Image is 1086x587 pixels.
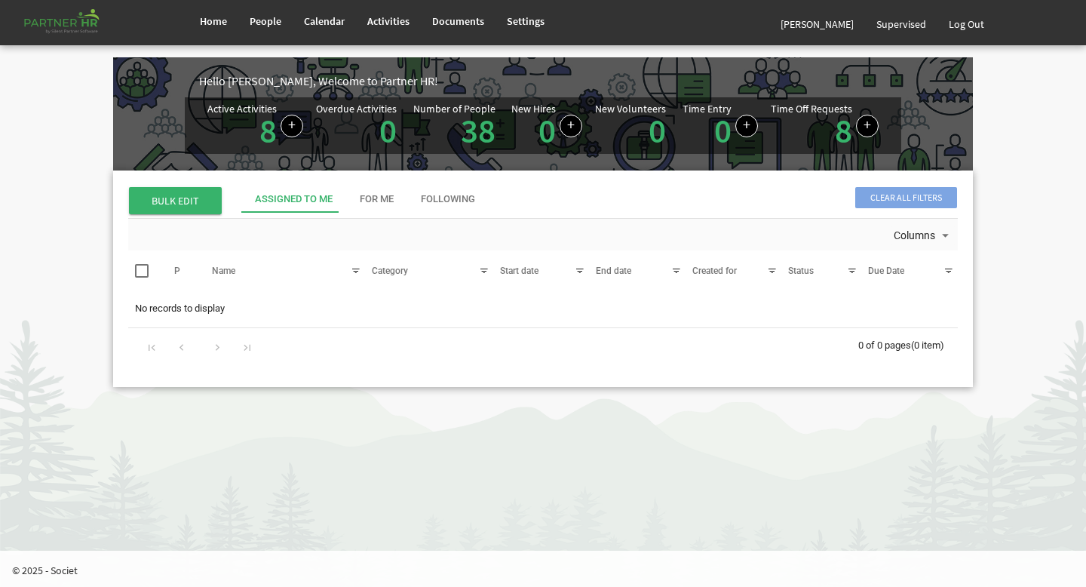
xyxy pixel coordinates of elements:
[595,103,670,148] div: Volunteer hired in the last 7 days
[432,14,484,28] span: Documents
[868,266,904,276] span: Due Date
[207,336,228,357] div: Go to next page
[937,3,995,45] a: Log Out
[771,103,879,148] div: Number of active time off requests
[413,103,495,114] div: Number of People
[858,328,958,360] div: 0 of 0 pages (0 item)
[360,192,394,207] div: For Me
[511,103,582,148] div: People hired in the last 7 days
[171,336,192,357] div: Go to previous page
[683,103,732,114] div: Time Entry
[595,103,666,114] div: New Volunteers
[241,186,1071,213] div: tab-header
[304,14,345,28] span: Calendar
[142,336,162,357] div: Go to first page
[507,14,545,28] span: Settings
[281,115,303,137] a: Create a new Activity
[596,266,631,276] span: End date
[316,103,397,114] div: Overdue Activities
[714,109,732,152] a: 0
[892,226,937,245] span: Columns
[500,266,538,276] span: Start date
[316,103,400,148] div: Activities assigned to you for which the Due Date is passed
[855,187,957,208] span: Clear all filters
[174,266,180,276] span: P
[379,109,397,152] a: 0
[560,115,582,137] a: Add new person to Partner HR
[891,226,956,246] button: Columns
[129,187,222,214] span: BULK EDIT
[207,103,303,148] div: Number of active Activities in Partner HR
[649,109,666,152] a: 0
[771,103,852,114] div: Time Off Requests
[12,563,1086,578] p: © 2025 - Societ
[538,109,556,152] a: 0
[865,3,937,45] a: Supervised
[199,72,973,90] div: Hello [PERSON_NAME], Welcome to Partner HR!
[255,192,333,207] div: Assigned To Me
[461,109,495,152] a: 38
[250,14,281,28] span: People
[367,14,410,28] span: Activities
[212,266,235,276] span: Name
[200,14,227,28] span: Home
[259,109,277,152] a: 8
[692,266,737,276] span: Created for
[911,340,944,351] span: (0 item)
[421,192,475,207] div: Following
[788,266,814,276] span: Status
[735,115,758,137] a: Log hours
[413,103,499,148] div: Total number of active people in Partner HR
[835,109,852,152] a: 8
[876,17,926,31] span: Supervised
[856,115,879,137] a: Create a new time off request
[207,103,277,114] div: Active Activities
[237,336,257,357] div: Go to last page
[683,103,758,148] div: Number of Time Entries
[511,103,556,114] div: New Hires
[858,340,911,351] span: 0 of 0 pages
[128,294,958,323] td: No records to display
[372,266,408,276] span: Category
[891,219,956,250] div: Columns
[769,3,865,45] a: [PERSON_NAME]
